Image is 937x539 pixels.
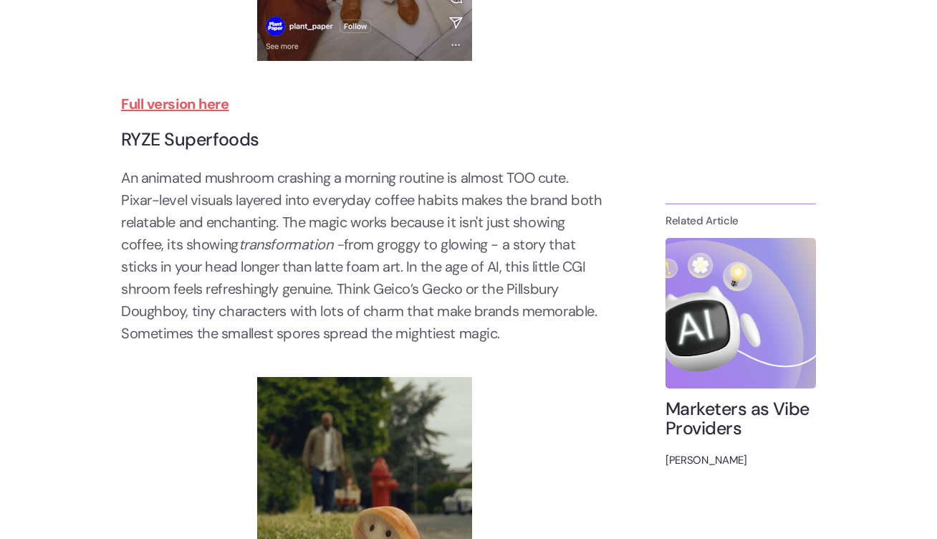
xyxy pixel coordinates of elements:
[121,130,608,150] h2: RYZE Superfoods
[665,238,816,388] img: Marketers as Vibe Providers
[665,399,816,439] h4: Marketers as Vibe Providers
[665,238,816,471] a: Marketers as Vibe Providers[PERSON_NAME]
[665,449,816,471] div: [PERSON_NAME]
[121,95,229,113] a: Full version here
[239,235,344,254] em: transformation -
[121,167,608,345] p: An animated mushroom crashing a morning routine is almost TOO cute. Pixar-level visuals layered i...
[665,215,816,227] h4: Related Article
